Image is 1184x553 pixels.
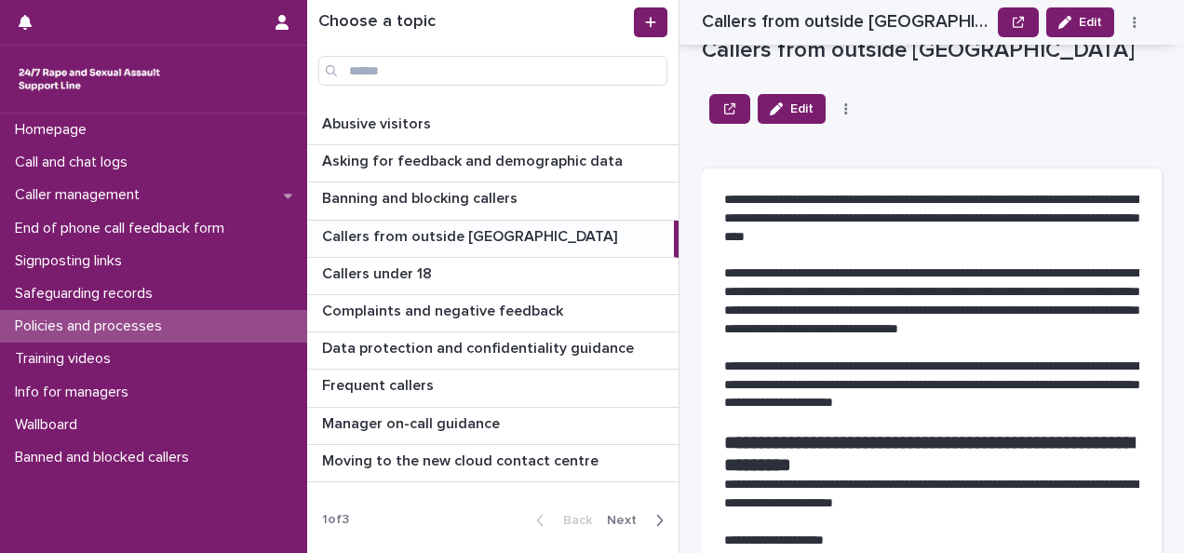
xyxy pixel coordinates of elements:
img: rhQMoQhaT3yELyF149Cw [15,61,164,98]
p: Abusive visitors [322,112,435,133]
p: 1 of 3 [307,497,364,543]
span: Back [552,514,592,527]
a: Frequent callersFrequent callers [307,370,679,407]
a: Manager on-call guidanceManager on-call guidance [307,408,679,445]
a: Asking for feedback and demographic dataAsking for feedback and demographic data [307,145,679,182]
a: Callers under 18Callers under 18 [307,258,679,295]
p: Training videos [7,350,126,368]
p: Frequent callers [322,373,437,395]
a: Abusive visitorsAbusive visitors [307,108,679,145]
p: Safeguarding records [7,285,168,303]
p: Asking for feedback and demographic data [322,149,626,170]
button: Next [599,512,679,529]
p: Callers from outside [GEOGRAPHIC_DATA] [702,37,1162,64]
p: Policies and processes [7,317,177,335]
p: Callers under 18 [322,262,436,283]
p: Manager on-call guidance [322,411,504,433]
p: Homepage [7,121,101,139]
p: Banning and blocking callers [322,186,521,208]
p: Info for managers [7,384,143,401]
button: Edit [758,94,826,124]
h1: Choose a topic [318,12,630,33]
button: Edit [1046,7,1114,37]
p: Data protection and confidentiality guidance [322,336,638,357]
span: Edit [1079,16,1102,29]
a: Data protection and confidentiality guidanceData protection and confidentiality guidance [307,332,679,370]
button: Back [521,512,599,529]
p: Banned and blocked callers [7,449,204,466]
span: Next [607,514,648,527]
span: Edit [790,102,814,115]
a: Complaints and negative feedbackComplaints and negative feedback [307,295,679,332]
p: End of phone call feedback form [7,220,239,237]
a: Callers from outside [GEOGRAPHIC_DATA]Callers from outside [GEOGRAPHIC_DATA] [307,221,679,258]
a: Moving to the new cloud contact centreMoving to the new cloud contact centre [307,445,679,482]
h2: Callers from outside England & Wales [702,11,990,33]
a: Banning and blocking callersBanning and blocking callers [307,182,679,220]
p: Caller management [7,186,155,204]
p: Signposting links [7,252,137,270]
p: Call and chat logs [7,154,142,171]
p: Callers from outside [GEOGRAPHIC_DATA] [322,224,621,246]
p: Complaints and negative feedback [322,299,567,320]
p: Moving to the new cloud contact centre [322,449,602,470]
p: Wallboard [7,416,92,434]
input: Search [318,56,667,86]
